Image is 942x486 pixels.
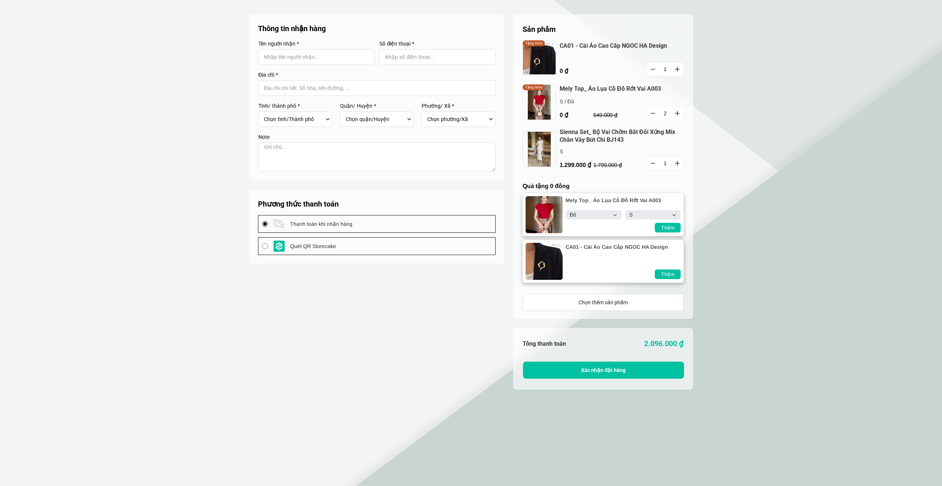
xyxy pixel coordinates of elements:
[523,24,684,35] h5: Sản phẩm
[647,63,683,76] input: Quantity input
[258,49,375,65] input: Input Nhập tên người nhận...
[560,128,684,144] a: Sienna Set_ Bộ Vai Chờm Bất Đối Xứng Mix Chân Váy Bút Chì BJ143
[523,84,556,120] img: png.png
[523,298,683,306] div: Chọn thêm sản phẩm
[560,147,633,155] p: S
[560,97,633,105] p: S / Đỏ
[581,367,626,373] span: Xác nhận đặt hàng
[523,40,556,76] img: jpeg.jpeg
[593,162,627,168] p: 1.799.000 ₫
[526,243,563,280] img: jpeg.jpeg
[258,23,496,34] p: Thông tin nhận hàng
[258,103,332,108] label: Tỉnh/ thành phố *
[258,134,496,140] label: Note
[262,243,268,249] input: payment logo Quét QR Storecake
[526,196,563,233] img: png.png
[262,221,268,227] input: payment logo Thanh toán khi nhận hàng
[523,362,684,379] button: Xác nhận đặt hàng
[379,41,496,46] label: Số điện thoại *
[523,84,545,90] p: Tặng kèm
[258,41,375,46] label: Tên người nhận *
[523,294,684,311] a: Chọn thêm sản phẩm
[379,49,496,65] input: Input Nhập số điện thoại...
[427,113,487,125] select: Select commune
[290,242,336,250] span: Quét QR Storecake
[258,72,496,77] label: Địa chỉ *
[523,182,684,190] h4: Quà tặng 0 đồng
[523,340,603,347] h6: Tổng thanh toán
[346,113,405,125] select: Select district
[258,198,496,210] h5: Phương thức thanh toán
[655,224,681,232] div: Thêm
[274,218,285,229] img: payment logo
[560,160,634,170] p: 1.299.000 ₫
[264,113,324,125] select: Select province
[560,85,684,93] a: Mely Top_ Áo Lụa Cổ Đổ Rớt Vai A003
[258,80,496,96] input: Input address with auto completion
[603,338,684,349] p: 2.096.000 ₫
[593,112,627,118] p: 549.000 ₫
[340,103,414,108] label: Quận/ Huyện *
[566,243,677,251] a: CA01 - Cài Áo Cao Cấp NGOC HA Design
[560,66,634,76] p: 0 ₫
[290,220,352,228] span: Thanh toán khi nhận hàng
[274,241,285,252] img: payment logo
[655,270,681,278] div: Thêm
[647,157,683,170] input: Quantity input
[560,110,634,120] p: 0 ₫
[523,40,545,46] p: Tặng kèm
[523,131,556,167] img: png.png
[566,196,677,204] a: Mely Top_ Áo Lụa Cổ Đổ Rớt Vai A003
[560,42,684,50] a: CA01 - Cài Áo Cao Cấp NGOC HA Design
[647,107,683,120] input: Quantity input
[421,103,496,108] label: Phường/ Xã *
